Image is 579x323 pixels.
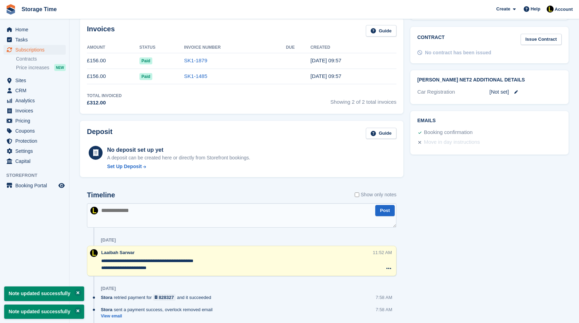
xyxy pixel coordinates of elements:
span: Capital [15,156,57,166]
span: Protection [15,136,57,146]
a: menu [3,86,66,95]
span: Stora [101,306,112,313]
td: £156.00 [87,69,139,84]
p: Note updated successfully [4,305,84,319]
a: menu [3,106,66,116]
a: menu [3,96,66,105]
span: Sites [15,76,57,85]
span: Showing 2 of 2 total invoices [330,93,396,107]
span: Analytics [15,96,57,105]
td: £156.00 [87,53,139,69]
span: Stora [101,294,112,301]
a: menu [3,76,66,85]
time: 2025-09-08 08:57:28 UTC [311,57,341,63]
a: Price increases NEW [16,64,66,71]
a: Guide [366,25,396,37]
a: menu [3,136,66,146]
div: retried payment for and it succeeded [101,294,215,301]
div: No contract has been issued [425,49,491,56]
a: menu [3,181,66,190]
div: sent a payment success, overlock removed email [101,306,216,313]
img: Laaibah Sarwar [90,207,98,214]
a: Storage Time [19,3,59,15]
a: SK1-1879 [184,57,207,63]
img: Laaibah Sarwar [547,6,554,13]
th: Invoice Number [184,42,286,53]
a: Issue Contract [521,34,562,45]
div: [DATE] [101,237,116,243]
span: CRM [15,86,57,95]
div: 11:52 AM [373,249,392,256]
a: Guide [366,128,396,139]
div: No deposit set up yet [107,146,250,154]
div: [DATE] [101,286,116,291]
th: Amount [87,42,139,53]
div: Set Up Deposit [107,163,142,170]
a: menu [3,116,66,126]
a: Set Up Deposit [107,163,250,170]
span: Tasks [15,35,57,45]
div: 7:58 AM [376,294,392,301]
a: Contracts [16,56,66,62]
label: Show only notes [355,191,396,198]
div: 828327 [159,294,174,301]
a: menu [3,45,66,55]
div: 7:58 AM [376,306,392,313]
time: 2025-08-11 08:57:17 UTC [311,73,341,79]
h2: [PERSON_NAME] Net2 Additional Details [417,77,562,83]
h2: Deposit [87,128,112,139]
p: Note updated successfully [4,286,84,301]
div: £312.00 [87,99,122,107]
span: Laaibah Sarwar [101,250,135,255]
div: NEW [54,64,66,71]
a: 828327 [153,294,176,301]
span: Subscriptions [15,45,57,55]
h2: Emails [417,118,562,124]
a: SK1-1485 [184,73,207,79]
span: Create [496,6,510,13]
span: Pricing [15,116,57,126]
span: Invoices [15,106,57,116]
div: Booking confirmation [424,128,473,137]
th: Status [139,42,184,53]
div: [Not set] [490,88,562,96]
span: Coupons [15,126,57,136]
span: Storefront [6,172,69,179]
h2: Timeline [87,191,115,199]
img: Laaibah Sarwar [90,249,98,257]
span: Help [531,6,540,13]
h2: Invoices [87,25,115,37]
div: Car Registration [417,88,490,96]
span: Price increases [16,64,49,71]
th: Created [311,42,396,53]
button: Post [375,205,395,216]
span: Paid [139,73,152,80]
h2: Contract [417,34,445,45]
th: Due [286,42,310,53]
a: menu [3,126,66,136]
span: Account [555,6,573,13]
span: Paid [139,57,152,64]
div: Move in day instructions [424,138,480,147]
span: Booking Portal [15,181,57,190]
a: View email [101,313,216,319]
img: stora-icon-8386f47178a22dfd0bd8f6a31ec36ba5ce8667c1dd55bd0f319d3a0aa187defe.svg [6,4,16,15]
a: Preview store [57,181,66,190]
div: Total Invoiced [87,93,122,99]
span: Settings [15,146,57,156]
input: Show only notes [355,191,359,198]
a: menu [3,146,66,156]
a: menu [3,156,66,166]
a: menu [3,25,66,34]
p: A deposit can be created here or directly from Storefront bookings. [107,154,250,161]
a: menu [3,35,66,45]
span: Home [15,25,57,34]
